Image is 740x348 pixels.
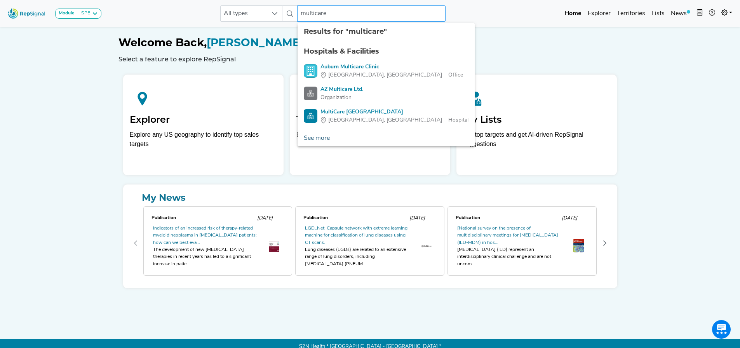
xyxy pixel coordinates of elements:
[142,205,294,282] div: 0
[668,6,693,21] a: News
[151,216,176,220] span: Publication
[446,205,598,282] div: 2
[130,114,277,125] h2: Explorer
[304,27,387,36] span: Results for "multicare"
[118,36,622,49] h1: [PERSON_NAME]
[118,56,622,63] h6: Select a feature to explore RepSignal
[320,108,468,116] div: MultiCare [GEOGRAPHIC_DATA]
[320,85,363,94] div: AZ Multicare Ltd.
[320,116,468,124] div: Hospital
[463,130,610,153] p: Tag top targets and get AI-driven RepSignal suggestions
[303,216,328,220] span: Publication
[290,75,450,175] a: TerritoriesBuild, assess, and assign geographic markets
[153,246,259,268] div: The development of new [MEDICAL_DATA] therapies in recent years has led to a significant increase...
[304,85,468,102] a: AZ Multicare Ltd.Organization
[304,63,468,79] a: Auburn Multicare Clinic[GEOGRAPHIC_DATA], [GEOGRAPHIC_DATA]Office
[304,87,317,100] img: Facility Search Icon
[298,105,475,127] li: MultiCare Auburn Medical Center
[304,64,317,78] img: Office Search Icon
[304,109,317,123] img: Hospital Search Icon
[599,237,611,249] button: Next Page
[296,130,444,153] p: Build, assess, and assign geographic markets
[59,11,75,16] strong: Module
[693,6,706,21] button: Intel Book
[328,71,442,79] span: [GEOGRAPHIC_DATA], [GEOGRAPHIC_DATA]
[320,71,463,79] div: Office
[298,82,475,105] li: AZ Multicare Ltd.
[561,6,585,21] a: Home
[304,108,468,124] a: MultiCare [GEOGRAPHIC_DATA][GEOGRAPHIC_DATA], [GEOGRAPHIC_DATA]Hospital
[457,226,558,245] a: [National survey on the presence of multidisciplinary meetings for [MEDICAL_DATA] (ILD-MDM) in ho...
[130,130,277,149] div: Explore any US geography to identify top sales targets
[153,226,257,245] a: Indicators of an increased risk of therapy-related myeloid neoplasms in [MEDICAL_DATA] patients: ...
[294,205,446,282] div: 1
[257,216,273,221] span: [DATE]
[585,6,614,21] a: Explorer
[457,246,564,268] div: [MEDICAL_DATA] (ILD) represent an interdisciplinary clinical challenge and are not uncom...
[456,75,617,175] a: My ListsTag top targets and get AI-driven RepSignal suggestions
[129,191,611,205] a: My News
[648,6,668,21] a: Lists
[320,94,363,102] div: Organization
[269,241,279,252] img: OIP.MBaxDE69J6Hk2nMRfE99XQAAAA
[304,46,468,57] div: Hospitals & Facilities
[296,114,444,125] h2: Territories
[297,5,446,22] input: Search a physician or facility
[409,216,425,221] span: [DATE]
[456,216,480,220] span: Publication
[123,75,284,175] a: ExplorerExplore any US geography to identify top sales targets
[221,6,267,21] span: All types
[328,116,442,124] span: [GEOGRAPHIC_DATA], [GEOGRAPHIC_DATA]
[298,60,475,82] li: Auburn Multicare Clinic
[573,239,584,253] img: th
[55,9,101,19] button: ModuleSPE
[305,246,411,268] div: Lung diseases (LGDs) are related to an extensive range of lung disorders, including [MEDICAL_DATA...
[320,63,463,71] div: Auburn Multicare Clinic
[78,10,90,17] div: SPE
[463,114,610,125] h2: My Lists
[614,6,648,21] a: Territories
[305,226,407,245] a: LGD_Net: Capsule network with extreme learning machine for classification of lung diseases using ...
[562,216,577,221] span: [DATE]
[298,130,336,146] a: See more
[118,36,207,49] span: Welcome Back,
[421,244,432,249] img: th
